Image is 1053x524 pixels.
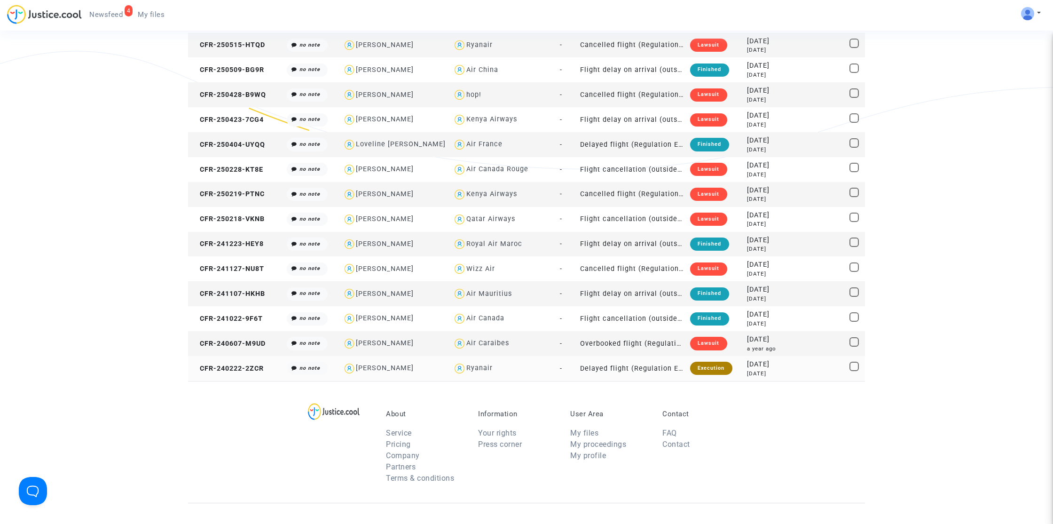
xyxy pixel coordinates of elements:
span: CFR-250219-PTNC [191,190,265,198]
div: [DATE] [747,370,793,378]
img: icon-user.svg [453,113,466,127]
img: icon-user.svg [453,163,466,176]
i: no note [299,265,320,271]
span: - [560,190,562,198]
div: Air Mauritius [466,290,512,298]
img: icon-user.svg [453,312,466,326]
div: [DATE] [747,285,793,295]
td: Flight cancellation (outside of EU - Montreal Convention) [577,306,687,331]
i: no note [299,66,320,72]
img: icon-user.svg [343,138,356,151]
span: CFR-241107-HKHB [191,290,265,298]
td: Overbooked flight (Regulation EC 261/2004) [577,331,687,356]
div: [DATE] [747,210,793,221]
td: Cancelled flight (Regulation EC 261/2004) [577,182,687,207]
div: Kenya Airways [466,190,517,198]
td: Delayed flight (Regulation EC 261/2004) [577,132,687,157]
div: Lawsuit [690,163,727,176]
div: Lawsuit [690,337,727,350]
span: - [560,365,562,373]
span: - [560,290,562,298]
i: no note [299,91,320,97]
div: [DATE] [747,146,793,154]
div: Qatar Airways [466,215,515,223]
a: Press corner [478,440,522,449]
span: - [560,240,562,248]
div: Air Canada [466,314,504,322]
div: [DATE] [747,235,793,246]
img: jc-logo.svg [7,5,82,24]
span: - [560,66,562,74]
span: CFR-250228-KT8E [191,166,263,174]
img: icon-user.svg [343,188,356,201]
a: Contact [662,440,690,449]
div: Finished [690,238,729,251]
a: Terms & conditions [386,474,454,483]
i: no note [299,365,320,371]
img: icon-user.svg [453,63,466,77]
span: - [560,91,562,99]
a: My profile [570,451,606,460]
div: [DATE] [747,310,793,320]
div: [DATE] [747,96,793,104]
div: Lawsuit [690,88,727,102]
i: no note [299,166,320,172]
div: [PERSON_NAME] [356,165,414,173]
span: CFR-250428-B9WQ [191,91,266,99]
div: [DATE] [747,71,793,79]
a: Pricing [386,440,411,449]
span: CFR-250515-HTQD [191,41,265,49]
td: Cancelled flight (Regulation EC 261/2004) [577,256,687,281]
i: no note [299,141,320,147]
img: logo-lg.svg [308,403,360,420]
div: [DATE] [747,185,793,196]
img: icon-user.svg [343,39,356,52]
div: Execution [690,362,732,375]
div: a year ago [747,345,793,353]
a: My files [130,8,172,22]
div: Lawsuit [690,39,727,52]
div: Lawsuit [690,213,727,226]
span: CFR-241022-9F6T [191,315,263,323]
div: [PERSON_NAME] [356,115,414,123]
div: [DATE] [747,260,793,270]
a: My files [570,429,598,437]
p: User Area [570,410,648,418]
img: icon-user.svg [453,238,466,251]
span: - [560,41,562,49]
img: icon-user.svg [343,63,356,77]
span: - [560,141,562,149]
img: icon-user.svg [343,262,356,276]
div: Royal Air Maroc [466,240,522,248]
span: - [560,340,562,348]
a: 4Newsfeed [82,8,130,22]
img: icon-user.svg [343,362,356,375]
div: hop! [466,91,481,99]
div: [DATE] [747,245,793,253]
div: Lawsuit [690,113,727,127]
img: icon-user.svg [343,238,356,251]
div: [DATE] [747,334,793,345]
img: icon-user.svg [453,39,466,52]
p: Contact [662,410,740,418]
td: Flight delay on arrival (outside of EU - Montreal Convention) [577,232,687,257]
div: Kenya Airways [466,115,517,123]
i: no note [299,241,320,247]
div: [PERSON_NAME] [356,240,414,248]
i: no note [299,340,320,346]
img: icon-user.svg [343,163,356,176]
div: Finished [690,64,729,77]
a: Partners [386,462,416,471]
img: icon-user.svg [343,113,356,127]
div: [DATE] [747,320,793,328]
i: no note [299,290,320,296]
a: Service [386,429,412,437]
a: Your rights [478,429,517,437]
img: icon-user.svg [453,188,466,201]
td: Flight cancellation (outside of EU - Montreal Convention) [577,157,687,182]
iframe: Help Scout Beacon - Open [19,477,47,505]
div: [DATE] [747,220,793,228]
span: - [560,116,562,124]
p: Information [478,410,556,418]
a: Company [386,451,420,460]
